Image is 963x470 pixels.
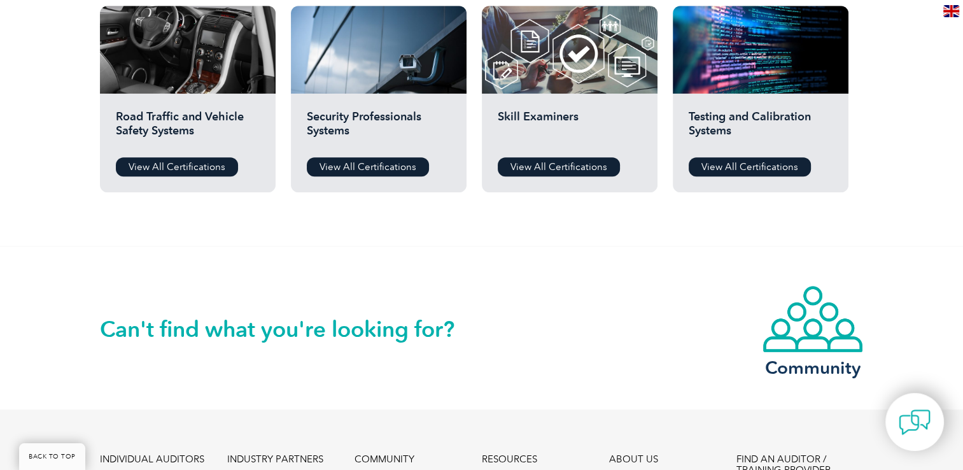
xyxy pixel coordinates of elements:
[100,454,204,465] a: INDIVIDUAL AUDITORS
[498,110,642,148] h2: Skill Examiners
[307,110,451,148] h2: Security Professionals Systems
[116,157,238,176] a: View All Certifications
[608,454,657,465] a: ABOUT US
[19,443,85,470] a: BACK TO TOP
[762,285,864,376] a: Community
[762,285,864,353] img: icon-community.webp
[899,406,931,438] img: contact-chat.png
[227,454,323,465] a: INDUSTRY PARTNERS
[116,110,260,148] h2: Road Traffic and Vehicle Safety Systems
[689,110,833,148] h2: Testing and Calibration Systems
[307,157,429,176] a: View All Certifications
[762,360,864,376] h3: Community
[689,157,811,176] a: View All Certifications
[100,319,482,339] h2: Can't find what you're looking for?
[354,454,414,465] a: COMMUNITY
[498,157,620,176] a: View All Certifications
[943,5,959,17] img: en
[481,454,537,465] a: RESOURCES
